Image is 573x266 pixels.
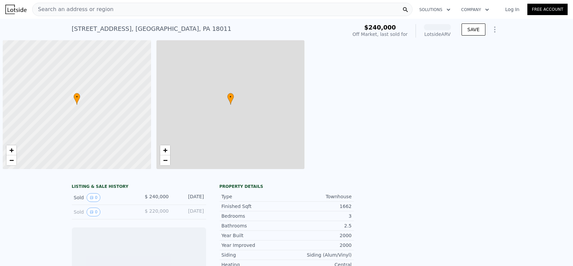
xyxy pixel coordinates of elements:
[74,208,134,216] div: Sold
[287,242,352,249] div: 2000
[414,4,456,16] button: Solutions
[74,93,80,105] div: •
[527,4,568,15] a: Free Account
[145,208,169,214] span: $ 220,000
[227,93,234,105] div: •
[352,31,408,38] div: Off Market, last sold for
[87,208,101,216] button: View historical data
[456,4,494,16] button: Company
[145,194,169,199] span: $ 240,000
[160,145,170,155] a: Zoom in
[174,193,204,202] div: [DATE]
[488,23,502,36] button: Show Options
[424,31,451,38] div: Lotside ARV
[163,156,167,164] span: −
[222,193,287,200] div: Type
[9,146,14,154] span: +
[72,24,232,34] div: [STREET_ADDRESS] , [GEOGRAPHIC_DATA] , PA 18011
[287,232,352,239] div: 2000
[72,184,206,191] div: LISTING & SALE HISTORY
[287,193,352,200] div: Townhouse
[220,184,354,189] div: Property details
[174,208,204,216] div: [DATE]
[163,146,167,154] span: +
[222,203,287,210] div: Finished Sqft
[287,252,352,258] div: Siding (Alum/Vinyl)
[160,155,170,165] a: Zoom out
[287,213,352,219] div: 3
[222,232,287,239] div: Year Built
[74,94,80,100] span: •
[6,145,16,155] a: Zoom in
[462,23,485,36] button: SAVE
[287,222,352,229] div: 2.5
[33,5,113,13] span: Search an address or region
[222,222,287,229] div: Bathrooms
[9,156,14,164] span: −
[287,203,352,210] div: 1662
[364,24,396,31] span: $240,000
[497,6,527,13] a: Log In
[5,5,27,14] img: Lotside
[222,242,287,249] div: Year Improved
[227,94,234,100] span: •
[87,193,101,202] button: View historical data
[222,213,287,219] div: Bedrooms
[74,193,134,202] div: Sold
[222,252,287,258] div: Siding
[6,155,16,165] a: Zoom out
